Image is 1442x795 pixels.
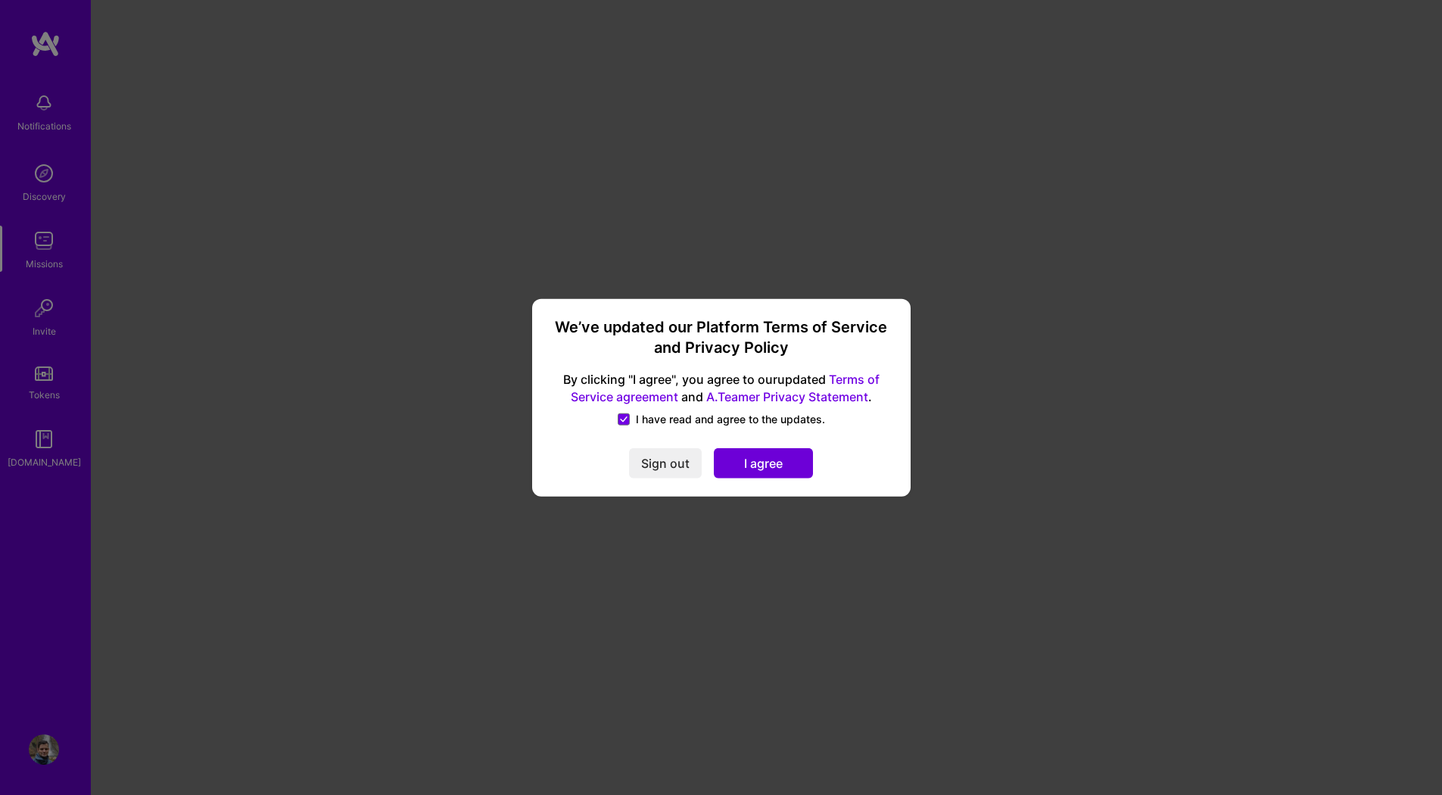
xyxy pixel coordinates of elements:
a: Terms of Service agreement [571,372,880,404]
h3: We’ve updated our Platform Terms of Service and Privacy Policy [550,317,892,359]
button: Sign out [629,447,702,478]
button: I agree [714,447,813,478]
span: I have read and agree to the updates. [636,411,825,426]
span: By clicking "I agree", you agree to our updated and . [550,371,892,406]
a: A.Teamer Privacy Statement [706,388,868,404]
